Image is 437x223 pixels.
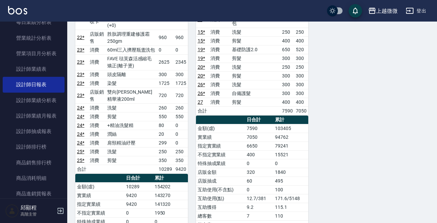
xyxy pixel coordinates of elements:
[157,30,174,45] td: 960
[273,168,308,177] td: 1840
[3,46,65,61] a: 營業項目月分析表
[153,182,188,191] td: 154202
[3,124,65,139] a: 設計師抽成報表
[209,36,231,45] td: 消費
[157,121,174,130] td: 80
[21,211,55,217] p: 高階主管
[88,130,106,138] td: 消費
[349,4,362,18] button: save
[230,45,280,54] td: 基礎防護2.0
[88,147,106,156] td: 消費
[157,165,174,173] td: 10289
[88,79,106,88] td: 消費
[3,93,65,108] a: 設計師業績分析表
[124,191,153,200] td: 9420
[157,103,174,112] td: 260
[157,54,174,70] td: 2625
[174,70,188,79] td: 300
[157,112,174,121] td: 550
[245,177,273,185] td: 60
[75,182,124,191] td: 金額(虛)
[3,139,65,155] a: 設計師排行榜
[157,88,174,103] td: 720
[106,156,157,165] td: 剪髮
[88,30,106,45] td: 店販銷售
[124,209,153,217] td: 0
[280,36,294,45] td: 400
[124,182,153,191] td: 10289
[21,204,55,211] h5: 邱顯程
[230,28,280,36] td: 洗髮
[196,106,209,115] td: 合計
[245,194,273,203] td: 12.7/381
[273,212,308,220] td: 110
[196,150,245,159] td: 不指定實業績
[403,5,429,17] button: 登出
[209,45,231,54] td: 消費
[174,30,188,45] td: 960
[209,89,231,98] td: 消費
[174,147,188,156] td: 250
[209,54,231,63] td: 消費
[174,156,188,165] td: 350
[245,185,273,194] td: 0
[376,7,398,15] div: 上越微微
[157,138,174,147] td: 299
[157,70,174,79] td: 300
[153,174,188,183] th: 累計
[280,71,294,80] td: 300
[280,80,294,89] td: 300
[294,106,308,115] td: 7050
[294,36,308,45] td: 400
[209,71,231,80] td: 消費
[157,156,174,165] td: 350
[245,150,273,159] td: 400
[106,30,157,45] td: 胜肽調理重建修護霜250gm
[230,54,280,63] td: 剪髮
[124,200,153,209] td: 9420
[273,177,308,185] td: 495
[273,194,308,203] td: 171.6/5148
[245,159,273,168] td: 0
[75,165,88,173] td: 合計
[174,130,188,138] td: 0
[280,45,294,54] td: 650
[294,98,308,106] td: 400
[245,124,273,133] td: 7590
[106,121,157,130] td: +精油洗髮精
[106,79,157,88] td: 染髮
[75,191,124,200] td: 實業績
[245,141,273,150] td: 6650
[245,116,273,124] th: 日合計
[75,200,124,209] td: 指定實業績
[106,103,157,112] td: 洗髮
[294,71,308,80] td: 300
[273,185,308,194] td: 100
[198,99,203,105] a: 27
[174,54,188,70] td: 2345
[294,54,308,63] td: 300
[174,45,188,54] td: 0
[106,88,157,103] td: 雙向[PERSON_NAME]精華液200ml
[280,63,294,71] td: 250
[3,170,65,186] a: 商品消耗明細
[230,36,280,45] td: 剪髮
[230,71,280,80] td: 剪髮
[3,30,65,46] a: 營業統計分析表
[106,138,157,147] td: 肩頸精油紓壓
[273,203,308,212] td: 115.1
[88,88,106,103] td: 店販銷售
[209,28,231,36] td: 消費
[294,89,308,98] td: 300
[106,147,157,156] td: 洗髮
[153,209,188,217] td: 1950
[230,80,280,89] td: 洗髮
[3,61,65,77] a: 設計師業績表
[157,147,174,156] td: 250
[196,177,245,185] td: 店販抽成
[280,54,294,63] td: 300
[273,159,308,168] td: 0
[273,116,308,124] th: 累計
[294,45,308,54] td: 520
[3,155,65,170] a: 商品銷售排行榜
